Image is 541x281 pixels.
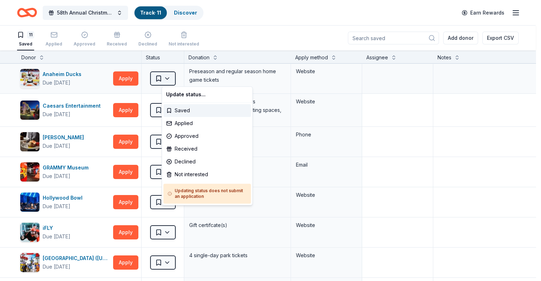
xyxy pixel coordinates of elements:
div: Declined [163,155,251,168]
div: Update status... [163,88,251,101]
div: Saved [163,104,251,117]
div: Not interested [163,168,251,181]
div: Applied [163,117,251,130]
div: Received [163,142,251,155]
div: Approved [163,130,251,142]
h5: Updating status does not submit an application [168,188,246,199]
